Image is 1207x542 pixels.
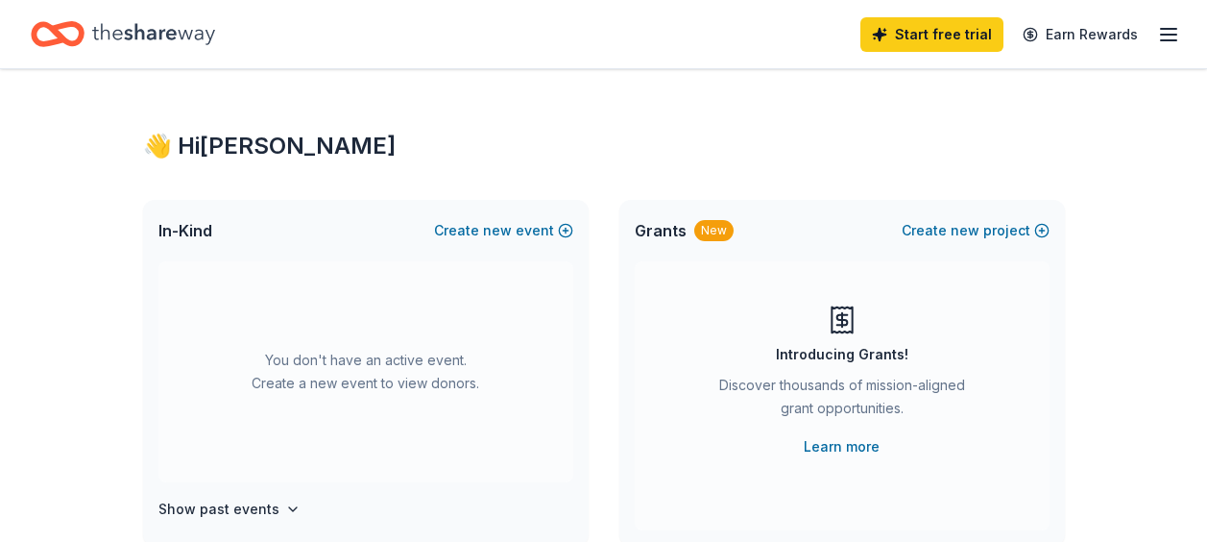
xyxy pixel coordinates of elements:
[434,219,573,242] button: Createnewevent
[31,12,215,57] a: Home
[158,498,279,521] h4: Show past events
[1011,17,1149,52] a: Earn Rewards
[158,498,301,521] button: Show past events
[712,374,973,428] div: Discover thousands of mission-aligned grant opportunities.
[483,219,512,242] span: new
[804,435,880,458] a: Learn more
[143,131,1065,161] div: 👋 Hi [PERSON_NAME]
[776,343,908,366] div: Introducing Grants!
[635,219,687,242] span: Grants
[158,219,212,242] span: In-Kind
[902,219,1050,242] button: Createnewproject
[694,220,734,241] div: New
[951,219,979,242] span: new
[860,17,1003,52] a: Start free trial
[158,261,573,482] div: You don't have an active event. Create a new event to view donors.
